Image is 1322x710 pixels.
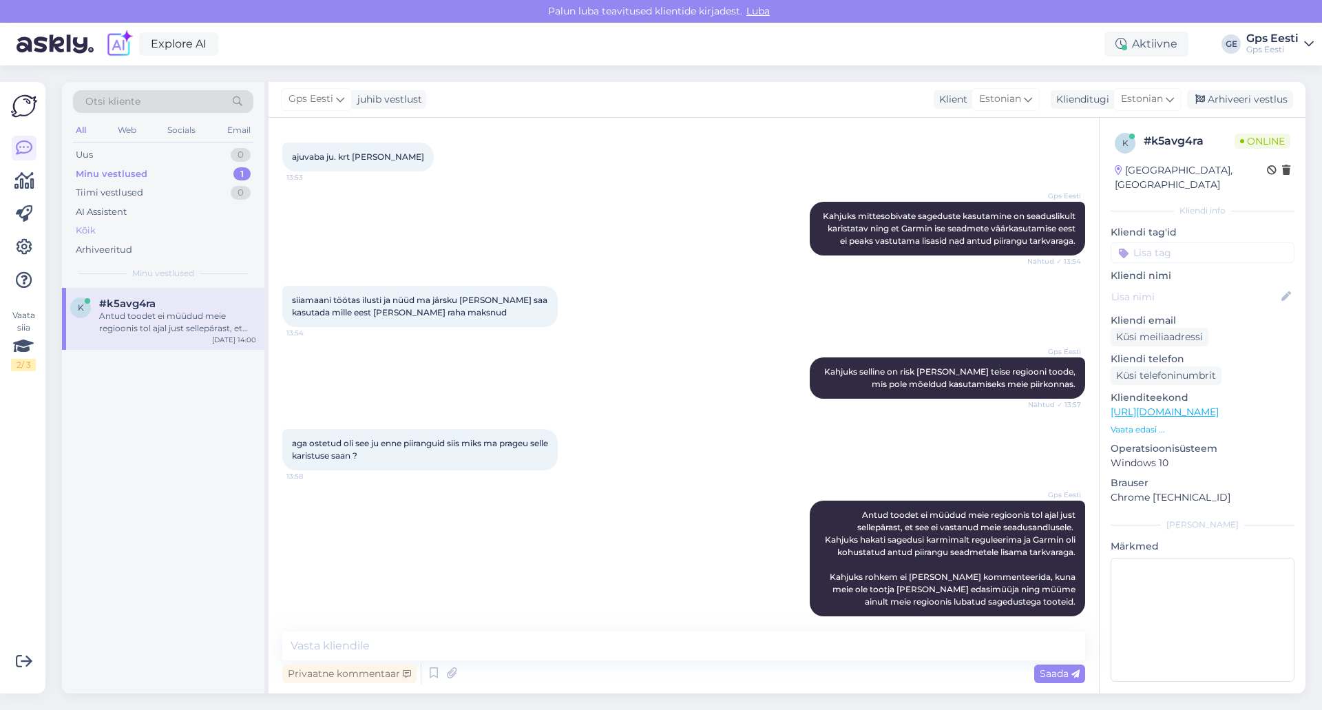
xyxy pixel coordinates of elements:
p: Operatsioonisüsteem [1111,441,1294,456]
div: Kliendi info [1111,205,1294,217]
div: Vaata siia [11,309,36,371]
a: Gps EestiGps Eesti [1246,33,1314,55]
span: #k5avg4ra [99,297,156,310]
span: Minu vestlused [132,267,194,280]
div: GE [1221,34,1241,54]
a: Explore AI [139,32,218,56]
div: Arhiveeri vestlus [1187,90,1293,109]
p: Kliendi telefon [1111,352,1294,366]
span: Kahjuks mittesobivate sageduste kasutamine on seaduslikult karistatav ning et Garmin ise seadmete... [823,211,1078,246]
div: 0 [231,148,251,162]
p: Chrome [TECHNICAL_ID] [1111,490,1294,505]
div: Gps Eesti [1246,44,1299,55]
div: Klient [934,92,967,107]
div: 1 [233,167,251,181]
span: Gps Eesti [1029,490,1081,500]
input: Lisa tag [1111,242,1294,263]
span: Estonian [1121,92,1163,107]
div: Antud toodet ei müüdud meie regioonis tol ajal just sellepärast, et see ei vastanud meie seadusan... [99,310,256,335]
span: k [78,302,84,313]
span: Otsi kliente [85,94,140,109]
span: Nähtud ✓ 13:57 [1028,399,1081,410]
div: Email [224,121,253,139]
img: explore-ai [105,30,134,59]
span: aga ostetud oli see ju enne piiranguid siis miks ma prageu selle karistuse saan ? [292,438,550,461]
span: 14:00 [1029,617,1081,627]
span: 13:53 [286,172,338,182]
div: Arhiveeritud [76,243,132,257]
div: Gps Eesti [1246,33,1299,44]
span: Luba [742,5,774,17]
div: All [73,121,89,139]
div: [DATE] 14:00 [212,335,256,345]
div: Privaatne kommentaar [282,665,417,683]
div: Klienditugi [1051,92,1109,107]
span: 13:54 [286,328,338,338]
span: 13:58 [286,471,338,481]
p: Brauser [1111,476,1294,490]
p: Kliendi email [1111,313,1294,328]
span: Estonian [979,92,1021,107]
span: Antud toodet ei müüdud meie regioonis tol ajal just sellepärast, et see ei vastanud meie seadusan... [825,510,1078,607]
p: Märkmed [1111,539,1294,554]
p: Klienditeekond [1111,390,1294,405]
div: AI Assistent [76,205,127,219]
p: Kliendi tag'id [1111,225,1294,240]
span: Gps Eesti [1029,191,1081,201]
span: k [1122,138,1129,148]
span: Gps Eesti [1029,346,1081,357]
div: Web [115,121,139,139]
span: ajuvaba ju. krt [PERSON_NAME] [292,152,424,162]
span: Kahjuks selline on risk [PERSON_NAME] teise regiooni toode, mis pole mõeldud kasutamiseks meie pi... [824,366,1078,389]
div: Aktiivne [1104,32,1188,56]
p: Vaata edasi ... [1111,424,1294,436]
div: # k5avg4ra [1144,133,1235,149]
div: Tiimi vestlused [76,186,143,200]
div: juhib vestlust [352,92,422,107]
div: 0 [231,186,251,200]
span: Online [1235,134,1290,149]
img: Askly Logo [11,93,37,119]
p: Kliendi nimi [1111,269,1294,283]
div: Uus [76,148,93,162]
span: Saada [1040,667,1080,680]
div: Minu vestlused [76,167,147,181]
div: [GEOGRAPHIC_DATA], [GEOGRAPHIC_DATA] [1115,163,1267,192]
div: 2 / 3 [11,359,36,371]
p: Windows 10 [1111,456,1294,470]
div: [PERSON_NAME] [1111,519,1294,531]
div: Kõik [76,224,96,238]
div: Küsi meiliaadressi [1111,328,1208,346]
input: Lisa nimi [1111,289,1279,304]
span: Gps Eesti [288,92,333,107]
span: siiamaani töötas ilusti ja nüüd ma järsku [PERSON_NAME] saa kasutada mille eest [PERSON_NAME] rah... [292,295,549,317]
span: Nähtud ✓ 13:54 [1027,256,1081,267]
div: Küsi telefoninumbrit [1111,366,1221,385]
a: [URL][DOMAIN_NAME] [1111,406,1219,418]
div: Socials [165,121,198,139]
